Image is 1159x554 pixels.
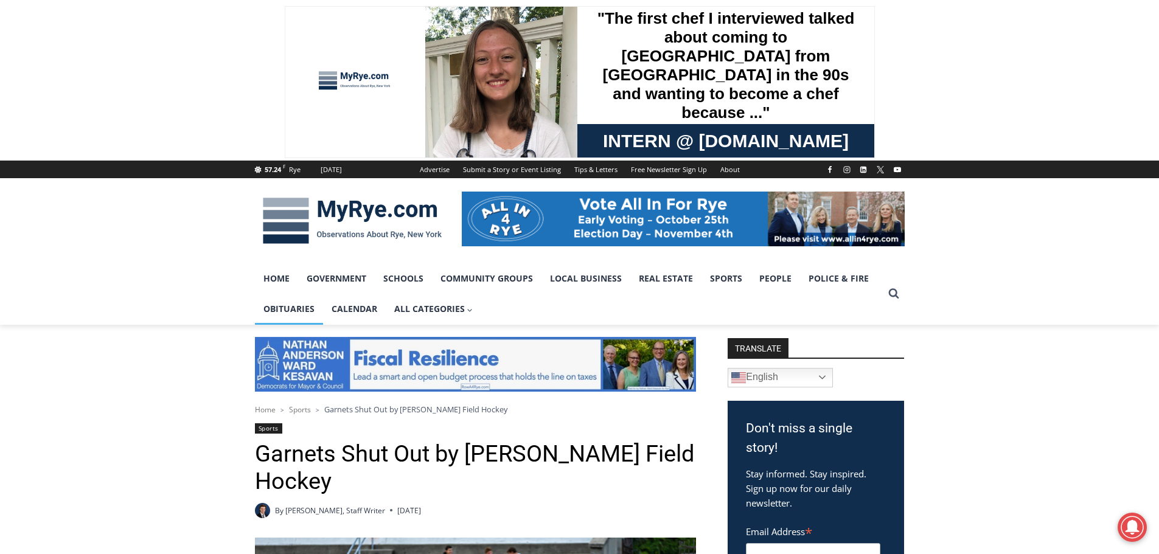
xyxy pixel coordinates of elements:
a: Author image [255,503,270,518]
a: Local Business [541,263,630,294]
a: English [728,368,833,387]
div: 5 [127,103,133,115]
nav: Primary Navigation [255,263,883,325]
span: > [316,406,319,414]
a: Community Groups [432,263,541,294]
a: Sports [701,263,751,294]
nav: Secondary Navigation [413,161,747,178]
img: All in for Rye [462,192,905,246]
nav: Breadcrumbs [255,403,696,415]
a: Schools [375,263,432,294]
div: Rye [289,164,301,175]
a: Real Estate [630,263,701,294]
button: View Search Form [883,283,905,305]
a: Instagram [840,162,854,177]
label: Email Address [746,519,880,541]
a: About [714,161,747,178]
img: MyRye.com [255,189,450,252]
a: [PERSON_NAME] Read Sanctuary Fall Fest: [DATE] [1,121,176,151]
a: Facebook [823,162,837,177]
span: F [283,163,285,170]
div: / [136,103,139,115]
img: Charlie Morris headshot PROFESSIONAL HEADSHOT [255,503,270,518]
a: Sports [255,423,282,434]
div: [DATE] [321,164,342,175]
a: YouTube [890,162,905,177]
a: Police & Fire [800,263,877,294]
div: 6 [142,103,147,115]
h4: [PERSON_NAME] Read Sanctuary Fall Fest: [DATE] [10,122,156,150]
a: Government [298,263,375,294]
a: Home [255,263,298,294]
a: Calendar [323,294,386,324]
span: 57.24 [265,165,281,174]
div: unique DIY crafts [127,36,170,100]
a: Advertise [413,161,456,178]
button: Child menu of All Categories [386,294,482,324]
a: Free Newsletter Sign Up [624,161,714,178]
a: Submit a Story or Event Listing [456,161,568,178]
a: Intern @ [DOMAIN_NAME] [293,118,590,151]
time: [DATE] [397,505,421,516]
img: en [731,370,746,385]
strong: TRANSLATE [728,338,788,358]
a: X [873,162,888,177]
a: Obituaries [255,294,323,324]
a: People [751,263,800,294]
span: > [280,406,284,414]
span: By [275,505,284,516]
span: Intern @ [DOMAIN_NAME] [318,121,564,148]
a: Tips & Letters [568,161,624,178]
a: Sports [289,404,311,415]
a: Home [255,404,276,415]
a: [PERSON_NAME], Staff Writer [285,505,385,516]
span: Garnets Shut Out by [PERSON_NAME] Field Hockey [324,404,507,415]
h3: Don't miss a single story! [746,419,886,457]
p: Stay informed. Stay inspired. Sign up now for our daily newsletter. [746,466,886,510]
div: "The first chef I interviewed talked about coming to [GEOGRAPHIC_DATA] from [GEOGRAPHIC_DATA] in ... [307,1,575,118]
h1: Garnets Shut Out by [PERSON_NAME] Field Hockey [255,440,696,496]
a: Linkedin [856,162,871,177]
